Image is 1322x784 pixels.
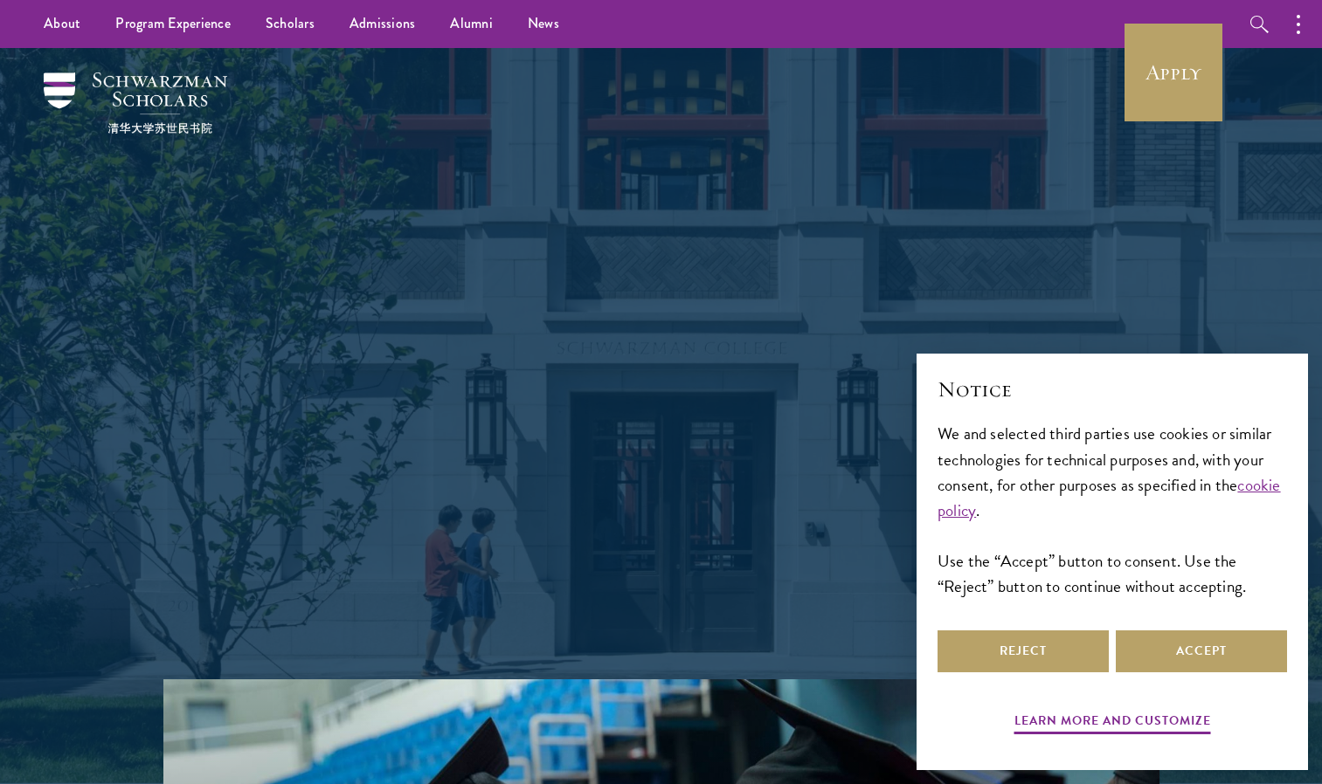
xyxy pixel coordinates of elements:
[1125,24,1222,121] a: Apply
[938,630,1109,672] button: Reject
[44,72,227,134] img: Schwarzman Scholars
[938,472,1281,523] a: cookie policy
[1014,710,1211,737] button: Learn more and customize
[938,375,1287,404] h2: Notice
[938,421,1287,598] div: We and selected third parties use cookies or similar technologies for technical purposes and, wit...
[1116,630,1287,672] button: Accept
